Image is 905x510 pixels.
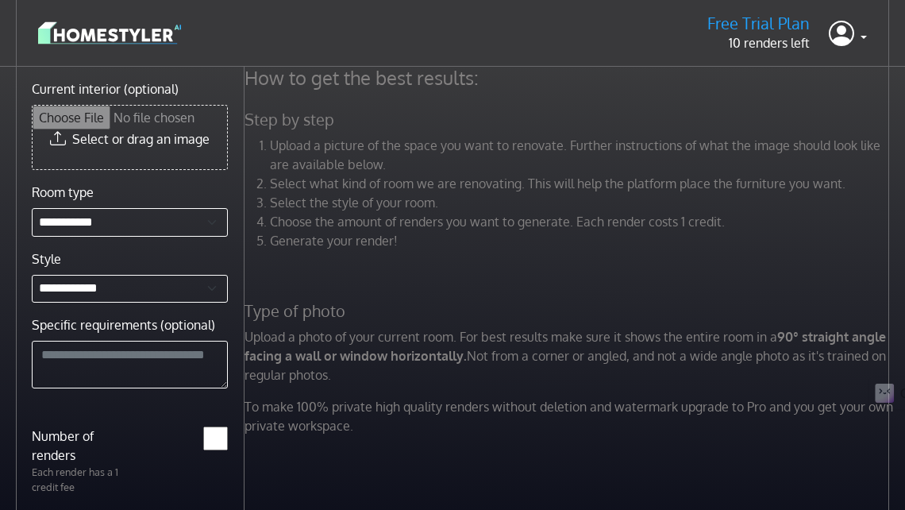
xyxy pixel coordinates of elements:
[38,19,181,47] img: logo-3de290ba35641baa71223ecac5eacb59cb85b4c7fdf211dc9aaecaaee71ea2f8.svg
[245,329,886,364] strong: 90° straight angle facing a wall or window horizontally.
[235,327,903,384] p: Upload a photo of your current room. For best results make sure it shows the entire room in a Not...
[270,174,893,193] li: Select what kind of room we are renovating. This will help the platform place the furniture you w...
[270,136,893,174] li: Upload a picture of the space you want to renovate. Further instructions of what the image should...
[270,212,893,231] li: Choose the amount of renders you want to generate. Each render costs 1 credit.
[707,33,810,52] p: 10 renders left
[235,110,903,129] h5: Step by step
[22,465,129,495] p: Each render has a 1 credit fee
[22,427,129,465] label: Number of renders
[235,67,903,91] h4: How to get the best results:
[32,79,179,99] label: Current interior (optional)
[270,231,893,250] li: Generate your render!
[235,301,903,321] h5: Type of photo
[32,315,215,334] label: Specific requirements (optional)
[32,249,61,269] label: Style
[235,397,903,435] p: To make 100% private high quality renders without deletion and watermark upgrade to Pro and you g...
[32,183,94,202] label: Room type
[270,193,893,212] li: Select the style of your room.
[707,14,810,33] h5: Free Trial Plan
